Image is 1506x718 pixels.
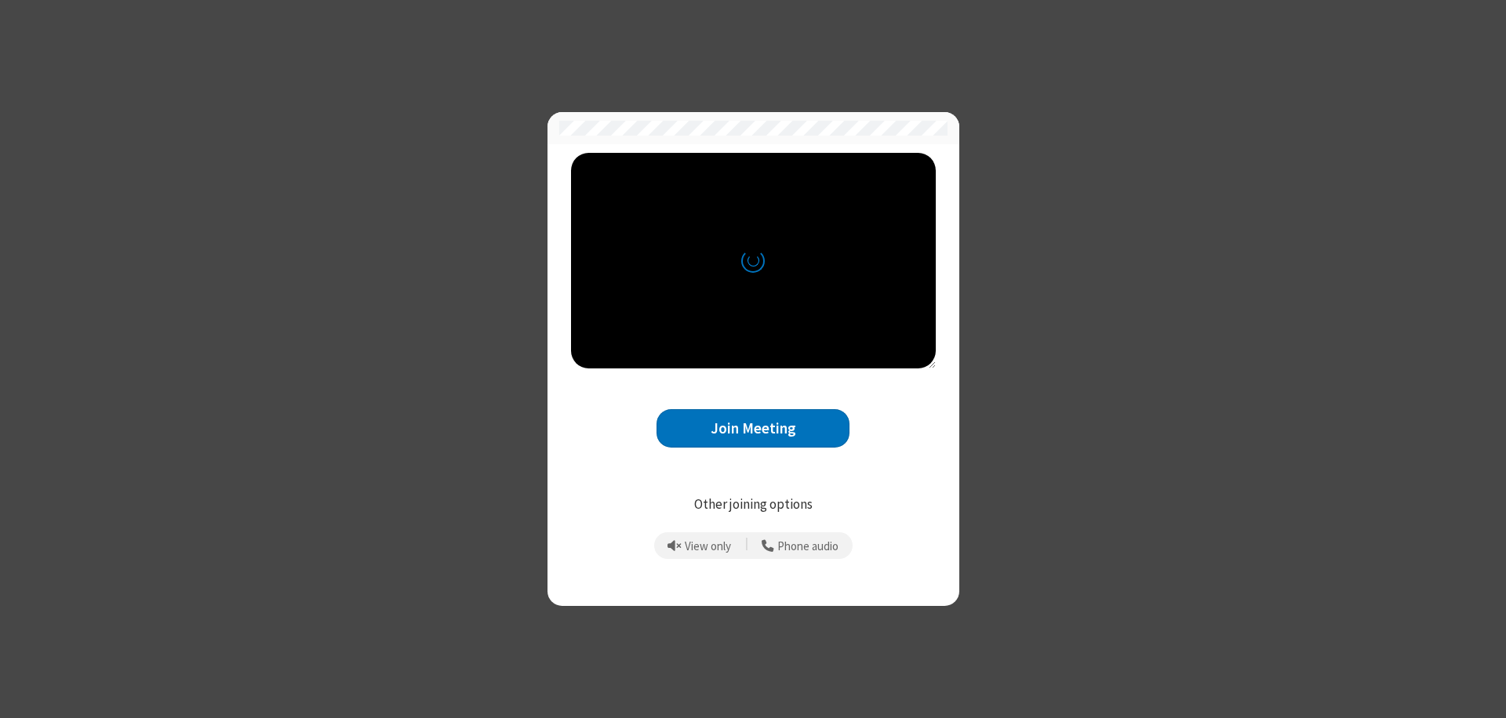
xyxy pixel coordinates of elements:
p: Other joining options [571,495,936,515]
button: Join Meeting [657,409,849,448]
span: | [745,535,748,557]
button: Prevent echo when there is already an active mic and speaker in the room. [662,532,737,559]
span: Phone audio [777,540,838,553]
span: View only [685,540,731,553]
button: Use your phone for mic and speaker while you view the meeting on this device. [756,532,845,559]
